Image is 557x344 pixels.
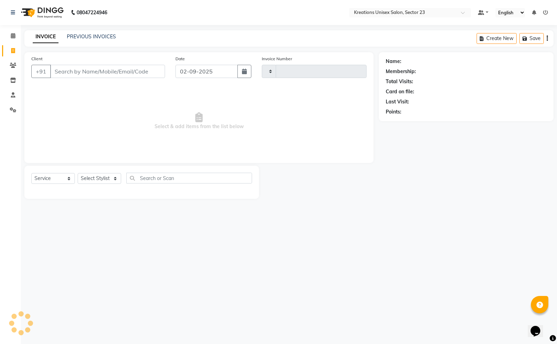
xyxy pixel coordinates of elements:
[18,3,65,22] img: logo
[386,108,401,116] div: Points:
[175,56,185,62] label: Date
[33,31,58,43] a: INVOICE
[386,78,413,85] div: Total Visits:
[67,33,116,40] a: PREVIOUS INVOICES
[126,173,252,183] input: Search or Scan
[386,88,414,95] div: Card on file:
[262,56,292,62] label: Invoice Number
[386,58,401,65] div: Name:
[50,65,165,78] input: Search by Name/Mobile/Email/Code
[519,33,544,44] button: Save
[528,316,550,337] iframe: chat widget
[386,68,416,75] div: Membership:
[31,65,51,78] button: +91
[386,98,409,105] div: Last Visit:
[477,33,517,44] button: Create New
[31,86,367,156] span: Select & add items from the list below
[77,3,107,22] b: 08047224946
[31,56,42,62] label: Client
